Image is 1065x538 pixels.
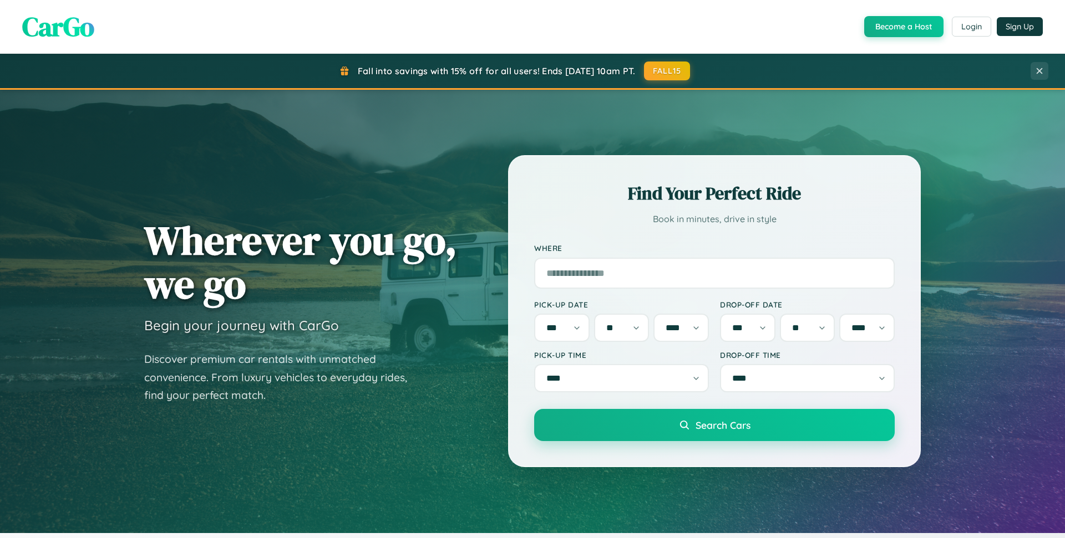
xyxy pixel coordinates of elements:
[534,211,895,227] p: Book in minutes, drive in style
[144,317,339,334] h3: Begin your journey with CarGo
[720,300,895,309] label: Drop-off Date
[22,8,94,45] span: CarGo
[534,244,895,253] label: Where
[644,62,691,80] button: FALL15
[358,65,636,76] span: Fall into savings with 15% off for all users! Ends [DATE] 10am PT.
[534,300,709,309] label: Pick-up Date
[144,350,422,404] p: Discover premium car rentals with unmatched convenience. From luxury vehicles to everyday rides, ...
[997,17,1043,36] button: Sign Up
[144,218,457,306] h1: Wherever you go, we go
[720,350,895,360] label: Drop-off Time
[534,181,895,206] h2: Find Your Perfect Ride
[864,16,944,37] button: Become a Host
[534,350,709,360] label: Pick-up Time
[952,17,991,37] button: Login
[696,419,750,431] span: Search Cars
[534,409,895,441] button: Search Cars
